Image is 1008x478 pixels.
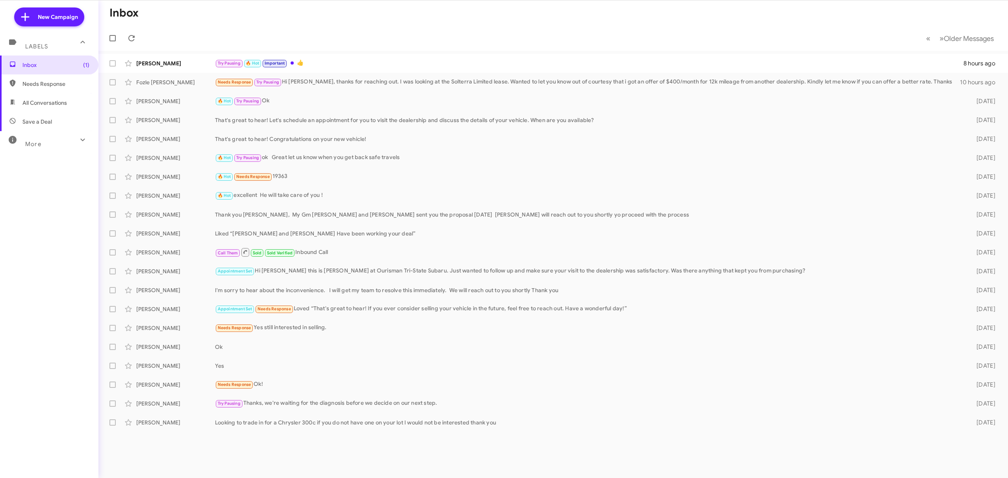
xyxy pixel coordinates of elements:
span: 🔥 Hot [218,98,231,104]
div: [PERSON_NAME] [136,230,215,237]
div: [DATE] [962,248,1002,256]
div: [DATE] [962,381,1002,389]
span: Sold [253,250,262,256]
div: 8 hours ago [962,59,1002,67]
span: Call Them [218,250,238,256]
div: [PERSON_NAME] [136,97,215,105]
div: Ok! [215,380,962,389]
span: Needs Response [218,80,251,85]
div: Looking to trade in for a Chrysler 300c if you do not have one on your lot I would not be interes... [215,419,962,426]
div: Hi [PERSON_NAME], thanks for reaching out. I was looking at the Solterra Limited lease. Wanted to... [215,78,960,87]
div: [DATE] [962,173,1002,181]
span: 🔥 Hot [246,61,259,66]
div: [PERSON_NAME] [136,400,215,408]
div: Thanks, we're waiting for the diagnosis before we decide on our next step. [215,399,962,408]
div: Fozle [PERSON_NAME] [136,78,215,86]
div: Thank you [PERSON_NAME], My Gm [PERSON_NAME] and [PERSON_NAME] sent you the proposal [DATE] [PERS... [215,211,962,219]
span: Older Messages [944,34,994,43]
span: Try Pausing [236,98,259,104]
div: [PERSON_NAME] [136,211,215,219]
button: Next [935,30,999,46]
div: [PERSON_NAME] [136,267,215,275]
div: That's great to hear! Let's schedule an appointment for you to visit the dealership and discuss t... [215,116,962,124]
h1: Inbox [109,7,139,19]
span: Try Pausing [218,61,241,66]
div: That's great to hear! Congratulations on your new vehicle! [215,135,962,143]
span: Labels [25,43,48,50]
div: ok Great let us know when you get back safe travels [215,153,962,162]
span: 🔥 Hot [218,174,231,179]
span: Inbox [22,61,89,69]
div: [PERSON_NAME] [136,135,215,143]
div: [DATE] [962,400,1002,408]
span: Needs Response [236,174,270,179]
span: Appointment Set [218,306,252,311]
span: 🔥 Hot [218,193,231,198]
span: » [939,33,944,43]
span: Needs Response [258,306,291,311]
div: [DATE] [962,97,1002,105]
div: [PERSON_NAME] [136,248,215,256]
div: [PERSON_NAME] [136,59,215,67]
div: Liked “[PERSON_NAME] and [PERSON_NAME] Have been working your deal” [215,230,962,237]
span: Needs Response [218,382,251,387]
div: Yes still interested in selling. [215,323,962,332]
div: [DATE] [962,192,1002,200]
div: [PERSON_NAME] [136,381,215,389]
span: Appointment Set [218,269,252,274]
div: [DATE] [962,419,1002,426]
span: Needs Response [22,80,89,88]
div: [DATE] [962,267,1002,275]
div: [PERSON_NAME] [136,305,215,313]
div: [PERSON_NAME] [136,324,215,332]
span: Try Pausing [236,155,259,160]
button: Previous [921,30,935,46]
div: [DATE] [962,286,1002,294]
div: [PERSON_NAME] [136,286,215,294]
span: Try Pausing [256,80,279,85]
span: 🔥 Hot [218,155,231,160]
span: Sold Verified [267,250,293,256]
div: 👍 [215,59,962,68]
div: [PERSON_NAME] [136,343,215,351]
div: Loved “That's great to hear! If you ever consider selling your vehicle in the future, feel free t... [215,304,962,313]
div: Ok [215,96,962,106]
div: 19363 [215,172,962,181]
div: [DATE] [962,135,1002,143]
span: New Campaign [38,13,78,21]
div: [DATE] [962,211,1002,219]
span: Save a Deal [22,118,52,126]
div: 10 hours ago [960,78,1002,86]
div: [PERSON_NAME] [136,419,215,426]
span: More [25,141,41,148]
nav: Page navigation example [922,30,999,46]
a: New Campaign [14,7,84,26]
span: All Conversations [22,99,67,107]
span: Try Pausing [218,401,241,406]
div: [DATE] [962,230,1002,237]
span: Needs Response [218,325,251,330]
div: [DATE] [962,343,1002,351]
div: [DATE] [962,154,1002,162]
div: [DATE] [962,116,1002,124]
div: [DATE] [962,305,1002,313]
div: I'm sorry to hear about the inconvenience. I will get my team to resolve this immediately. We wil... [215,286,962,294]
div: Inbound Call [215,247,962,257]
div: [DATE] [962,324,1002,332]
div: excellent He will take care of you ! [215,191,962,200]
div: [PERSON_NAME] [136,154,215,162]
div: Yes [215,362,962,370]
div: [PERSON_NAME] [136,116,215,124]
div: [DATE] [962,362,1002,370]
div: [PERSON_NAME] [136,362,215,370]
span: Important [265,61,285,66]
div: [PERSON_NAME] [136,173,215,181]
div: Ok [215,343,962,351]
span: « [926,33,930,43]
div: Hi [PERSON_NAME] this is [PERSON_NAME] at Ourisman Tri-State Subaru. Just wanted to follow up and... [215,267,962,276]
span: (1) [83,61,89,69]
div: [PERSON_NAME] [136,192,215,200]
